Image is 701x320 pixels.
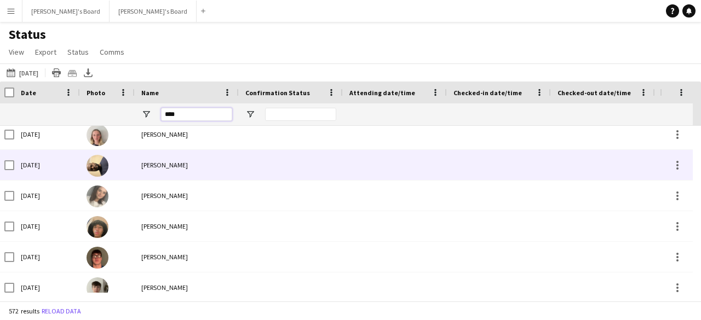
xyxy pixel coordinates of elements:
[66,66,79,79] app-action-btn: Crew files as ZIP
[265,108,336,121] input: Confirmation Status Filter Input
[14,272,80,302] div: [DATE]
[21,89,36,97] span: Date
[4,45,28,59] a: View
[141,283,188,292] span: [PERSON_NAME]
[87,277,108,299] img: Sam Chapman
[245,109,255,119] button: Open Filter Menu
[141,109,151,119] button: Open Filter Menu
[14,242,80,272] div: [DATE]
[9,47,24,57] span: View
[110,1,197,22] button: [PERSON_NAME]'s Board
[349,89,415,97] span: Attending date/time
[35,47,56,57] span: Export
[14,211,80,241] div: [DATE]
[67,47,89,57] span: Status
[87,216,108,238] img: Andre Ashong
[558,89,631,97] span: Checked-out date/time
[245,89,310,97] span: Confirmation Status
[14,119,80,149] div: [DATE]
[141,161,188,169] span: [PERSON_NAME]
[14,150,80,180] div: [DATE]
[31,45,61,59] a: Export
[82,66,95,79] app-action-btn: Export XLSX
[141,222,188,230] span: [PERSON_NAME]
[39,305,83,317] button: Reload data
[63,45,93,59] a: Status
[87,124,108,146] img: Olivia Kelson
[161,108,232,121] input: Name Filter Input
[14,181,80,211] div: [DATE]
[50,66,63,79] app-action-btn: Print
[87,247,108,269] img: Toby Doyle
[95,45,129,59] a: Comms
[87,155,108,177] img: Abiola Kamoru
[453,89,522,97] span: Checked-in date/time
[87,185,108,207] img: Hannah Mullin
[4,66,41,79] button: [DATE]
[100,47,124,57] span: Comms
[141,89,159,97] span: Name
[141,191,188,200] span: [PERSON_NAME]
[141,130,188,138] span: [PERSON_NAME]
[87,89,105,97] span: Photo
[22,1,110,22] button: [PERSON_NAME]'s Board
[141,253,188,261] span: [PERSON_NAME]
